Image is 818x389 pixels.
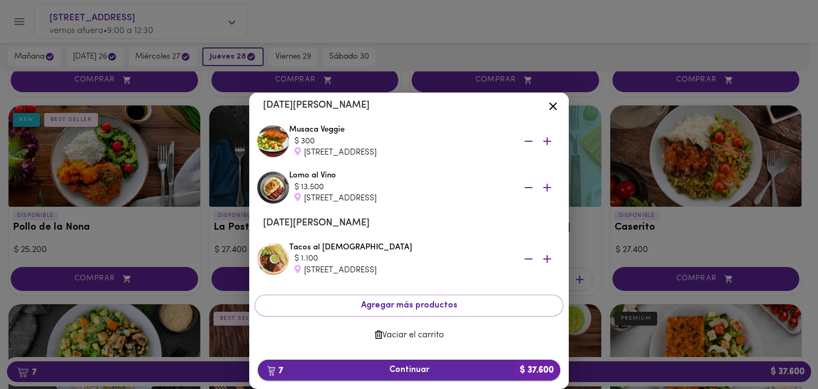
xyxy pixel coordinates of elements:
img: Musaca Veggie [257,125,289,157]
div: Tacos al [DEMOGRAPHIC_DATA] [289,242,561,276]
b: $ 37.600 [513,360,560,380]
div: $ 300 [295,136,508,147]
span: Vaciar el carrito [263,330,555,341]
span: Agregar más productos [264,301,554,311]
div: [STREET_ADDRESS] [295,193,508,204]
b: 7 [261,363,290,377]
div: [STREET_ADDRESS] [295,147,508,158]
img: Lomo al Vino [257,172,289,204]
button: Agregar más productos [255,295,563,317]
div: $ 1.100 [295,253,508,264]
span: Continuar [266,365,552,375]
div: $ 13.500 [295,182,508,193]
button: Vaciar el carrito [255,325,563,346]
button: 7Continuar$ 37.600 [258,360,560,380]
li: [DATE][PERSON_NAME] [255,93,563,118]
li: [DATE][PERSON_NAME] [255,210,563,236]
img: Tacos al Pastor [257,243,289,275]
iframe: Messagebird Livechat Widget [756,327,807,378]
img: cart.png [267,366,275,376]
div: [STREET_ADDRESS] [295,265,508,276]
div: Lomo al Vino [289,170,561,204]
div: Musaca Veggie [289,124,561,158]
